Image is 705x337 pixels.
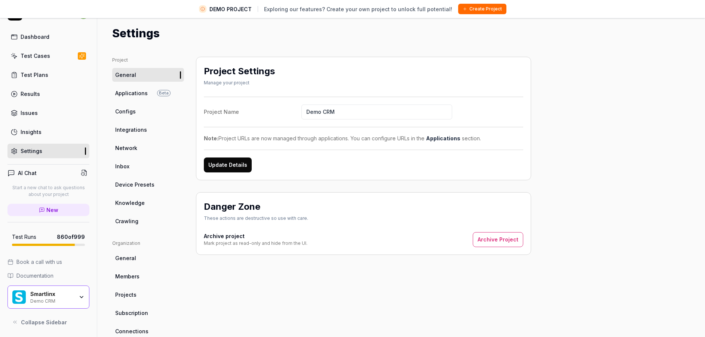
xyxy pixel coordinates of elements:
span: Knowledge [115,199,145,207]
span: DEMO PROJECT [209,5,252,13]
div: Manage your project [204,79,275,86]
button: Update Details [204,157,252,172]
a: ApplicationsBeta [112,86,184,100]
div: Insights [21,128,42,136]
span: Device Presets [115,181,154,188]
a: Dashboard [7,29,89,44]
span: Projects [115,291,137,299]
button: Create Project [458,4,506,14]
h1: Settings [112,25,160,42]
span: Book a call with us [16,258,62,266]
a: Members [112,269,184,283]
a: Integrations [112,123,184,137]
div: Mark project as read-only and hide from the UI. [204,240,307,247]
h5: Test Runs [12,234,36,240]
a: Subscription [112,306,184,320]
span: Documentation [16,272,53,280]
div: Dashboard [21,33,49,41]
span: General [115,254,136,262]
div: Test Plans [21,71,48,79]
span: Configs [115,107,136,115]
strong: Note: [204,135,218,141]
a: Network [112,141,184,155]
a: Inbox [112,159,184,173]
span: Members [115,272,140,280]
span: Applications [115,89,148,97]
span: Connections [115,327,148,335]
h4: Archive project [204,232,307,240]
a: Documentation [7,272,89,280]
h2: Danger Zone [204,200,260,213]
p: Start a new chat to ask questions about your project [7,184,89,198]
a: Issues [7,106,89,120]
h4: AI Chat [18,169,37,177]
div: Settings [21,147,42,155]
a: Device Presets [112,178,184,191]
a: General [112,68,184,82]
button: Smartlinx LogoSmartlinxDemo CRM [7,285,89,309]
div: Demo CRM [30,297,74,303]
a: Configs [112,104,184,118]
span: Subscription [115,309,148,317]
a: Test Plans [7,68,89,82]
span: Crawling [115,217,138,225]
a: Applications [426,135,460,141]
div: Results [21,90,40,98]
div: Smartlinx [30,291,74,297]
span: 860 of 999 [57,233,85,241]
a: General [112,251,184,265]
span: Collapse Sidebar [21,318,67,326]
span: Inbox [115,162,129,170]
span: New [46,206,58,214]
div: Project URLs are now managed through applications. You can configure URLs in the section. [204,134,523,142]
a: Knowledge [112,196,184,210]
a: New [7,204,89,216]
a: Projects [112,288,184,302]
h2: Project Settings [204,65,275,78]
input: Project Name [301,104,452,119]
span: Beta [157,90,171,96]
a: Insights [7,125,89,139]
div: Project [112,57,184,63]
a: Settings [7,144,89,158]
button: Archive Project [473,232,523,247]
div: Organization [112,240,184,247]
span: General [115,71,136,79]
button: Collapse Sidebar [7,315,89,330]
a: Test Cases [7,49,89,63]
div: Issues [21,109,38,117]
a: Results [7,87,89,101]
span: Exploring our features? Create your own project to unlock full potential! [264,5,452,13]
a: Crawling [112,214,184,228]
span: Integrations [115,126,147,134]
div: These actions are destructive so use with care. [204,215,308,222]
span: Network [115,144,137,152]
div: Test Cases [21,52,50,60]
img: Smartlinx Logo [12,290,26,304]
a: Book a call with us [7,258,89,266]
div: Project Name [204,108,301,116]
